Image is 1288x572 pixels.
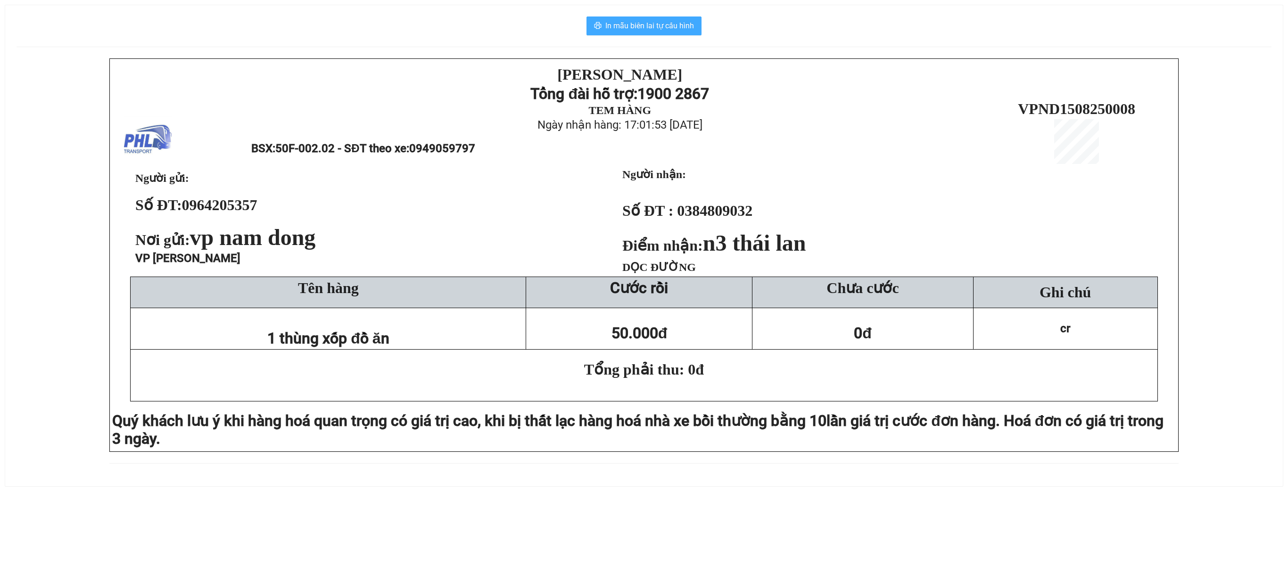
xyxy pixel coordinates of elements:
strong: TEM HÀNG [588,104,651,116]
span: cr [1060,322,1070,335]
span: DỌC ĐƯỜNG [622,261,696,273]
span: 1 thùng xốp đồ ăn [267,329,389,347]
span: Ngày nhận hàng: 17:01:53 [DATE] [537,118,702,131]
span: Nơi gửi: [135,231,319,248]
span: Chưa cước [826,279,899,296]
span: n3 thái lan [703,230,806,255]
strong: Tổng đài hỗ trợ: [530,85,637,103]
span: BSX: [251,142,475,155]
span: Ghi chú [1040,284,1091,301]
button: printerIn mẫu biên lai tự cấu hình [586,16,702,35]
span: lần giá trị cước đơn hàng. Hoá đơn có giá trị trong 3 ngày. [112,412,1164,448]
span: Tên hàng [298,279,359,296]
strong: Số ĐT : [622,202,673,219]
span: 50.000đ [611,324,668,342]
strong: Số ĐT: [135,196,257,213]
span: 0964205357 [182,196,257,213]
strong: Cước rồi [610,279,668,297]
span: 0949059797 [409,142,475,155]
span: printer [594,22,602,31]
span: 0đ [854,324,872,342]
strong: Điểm nhận: [622,237,806,254]
span: VPND1508250008 [1018,100,1135,117]
span: Quý khách lưu ý khi hàng hoá quan trọng có giá trị cao, khi bị thất lạc hàng hoá nhà xe bồi thườn... [112,412,826,430]
img: logo [124,116,172,164]
strong: Người nhận: [622,168,686,180]
span: Người gửi: [135,172,189,184]
span: vp nam dong [190,225,316,250]
span: Tổng phải thu: 0đ [584,361,704,378]
span: In mẫu biên lai tự cấu hình [605,20,694,32]
span: 0384809032 [677,202,752,219]
span: 50F-002.02 - SĐT theo xe: [275,142,475,155]
span: VP [PERSON_NAME] [135,252,240,265]
strong: 1900 2867 [637,85,709,103]
strong: [PERSON_NAME] [557,66,682,83]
